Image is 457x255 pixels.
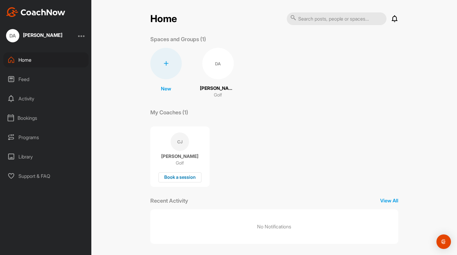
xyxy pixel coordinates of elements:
img: CoachNow [6,7,65,17]
p: View All [380,197,398,204]
div: DA [202,48,234,79]
div: DA [6,29,19,42]
p: [PERSON_NAME] [161,153,198,159]
div: Home [3,52,89,67]
div: CJ [171,132,189,151]
div: Programs [3,130,89,145]
a: DA[PERSON_NAME]Golf [200,48,236,99]
div: Support & FAQ [3,168,89,184]
div: Book a session [158,172,201,182]
h2: Home [150,13,177,25]
p: Recent Activity [150,197,188,205]
div: Activity [3,91,89,106]
div: Library [3,149,89,164]
p: Golf [214,92,222,99]
p: New [161,85,171,92]
p: Golf [176,160,184,166]
div: Bookings [3,110,89,126]
p: No Notifications [257,223,291,230]
input: Search posts, people or spaces... [287,12,387,25]
p: Spaces and Groups (1) [150,35,206,43]
div: Feed [3,72,89,87]
div: [PERSON_NAME] [23,33,62,38]
div: Open Intercom Messenger [436,234,451,249]
p: [PERSON_NAME] [200,85,236,92]
p: My Coaches (1) [150,108,188,116]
